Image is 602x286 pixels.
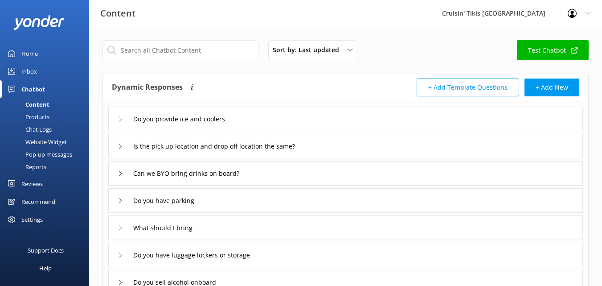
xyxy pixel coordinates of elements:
[21,211,43,228] div: Settings
[524,79,579,96] button: + Add New
[5,136,67,148] div: Website Widget
[21,193,55,211] div: Recommend
[21,62,37,80] div: Inbox
[5,98,89,111] a: Content
[102,40,258,60] input: Search all Chatbot Content
[112,79,183,96] h4: Dynamic Responses
[5,161,46,173] div: Reports
[28,241,64,259] div: Support Docs
[5,111,49,123] div: Products
[5,161,89,173] a: Reports
[517,40,589,60] a: Test Chatbot
[100,6,135,21] h3: Content
[417,79,519,96] button: + Add Template Questions
[13,15,65,30] img: yonder-white-logo.png
[5,123,52,136] div: Chat Logs
[5,136,89,148] a: Website Widget
[5,98,49,111] div: Content
[5,148,89,161] a: Pop-up messages
[5,123,89,136] a: Chat Logs
[5,148,72,161] div: Pop-up messages
[21,80,45,98] div: Chatbot
[21,175,43,193] div: Reviews
[5,111,89,123] a: Products
[39,259,52,277] div: Help
[273,45,344,55] span: Sort by: Last updated
[21,45,38,62] div: Home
